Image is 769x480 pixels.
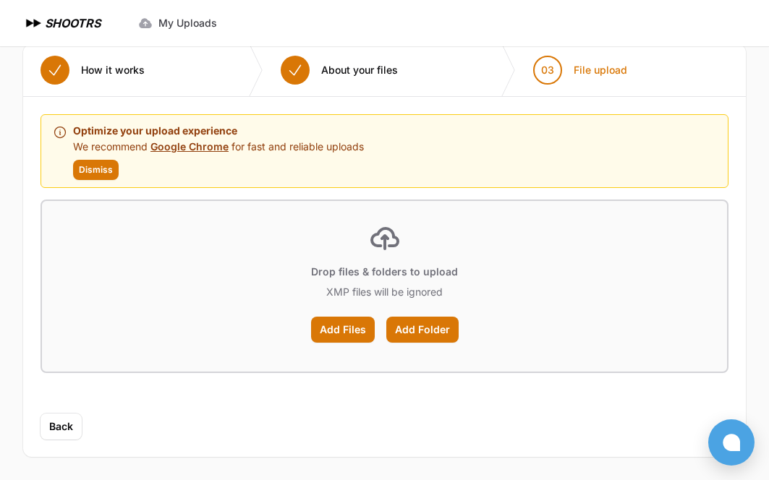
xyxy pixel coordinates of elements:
[23,14,101,32] a: SHOOTRS SHOOTRS
[45,14,101,32] h1: SHOOTRS
[23,44,162,96] button: How it works
[386,317,459,343] label: Add Folder
[321,63,398,77] span: About your files
[326,285,443,299] p: XMP files will be ignored
[541,63,554,77] span: 03
[311,317,375,343] label: Add Files
[263,44,415,96] button: About your files
[516,44,645,96] button: 03 File upload
[574,63,627,77] span: File upload
[708,419,755,466] button: Open chat window
[81,63,145,77] span: How it works
[158,16,217,30] span: My Uploads
[129,10,226,36] a: My Uploads
[311,265,458,279] p: Drop files & folders to upload
[150,140,229,153] a: Google Chrome
[23,14,45,32] img: SHOOTRS
[49,419,73,434] span: Back
[73,160,119,180] button: Dismiss
[73,140,364,154] p: We recommend for fast and reliable uploads
[79,164,113,176] span: Dismiss
[41,413,82,440] button: Back
[73,122,364,140] p: Optimize your upload experience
